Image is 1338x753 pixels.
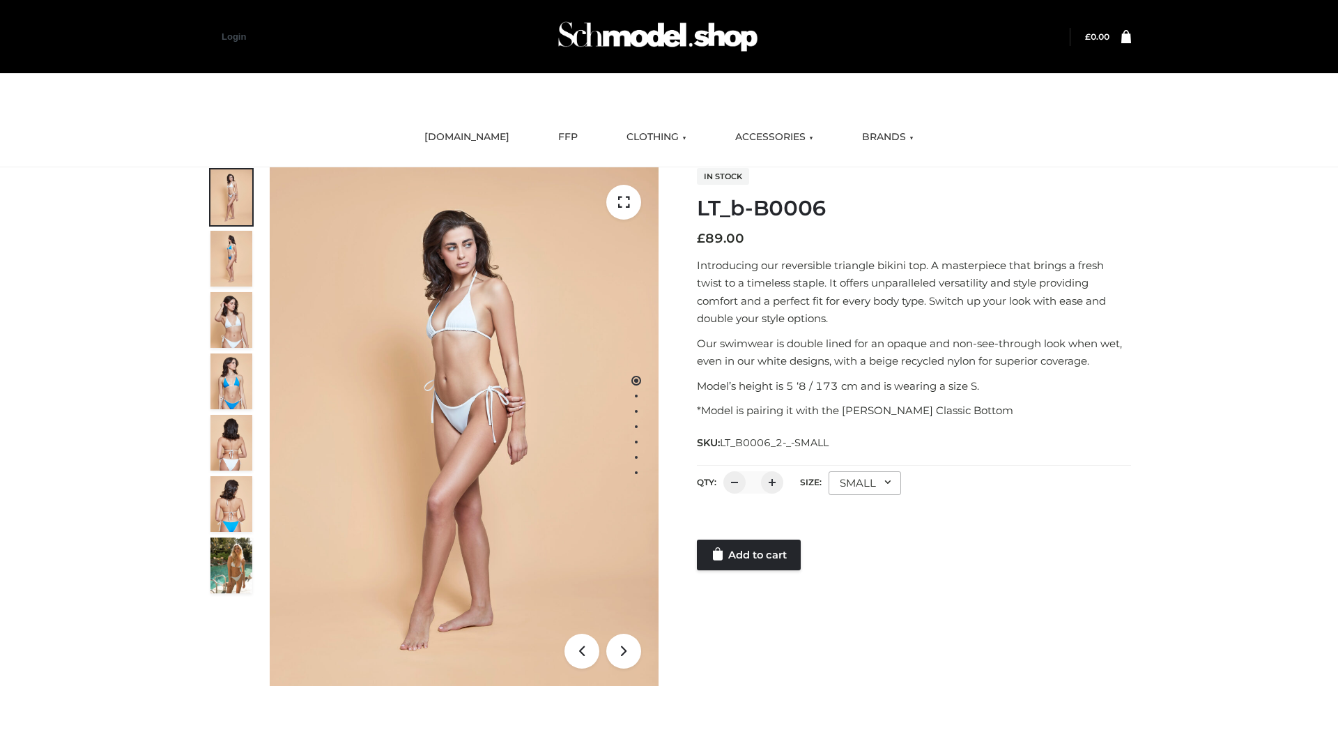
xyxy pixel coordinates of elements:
[210,169,252,225] img: ArielClassicBikiniTop_CloudNine_AzureSky_OW114ECO_1-scaled.jpg
[1085,31,1091,42] span: £
[697,402,1131,420] p: *Model is pairing it with the [PERSON_NAME] Classic Bottom
[697,196,1131,221] h1: LT_b-B0006
[1085,31,1109,42] bdi: 0.00
[697,335,1131,370] p: Our swimwear is double lined for an opaque and non-see-through look when wet, even in our white d...
[270,167,659,686] img: ArielClassicBikiniTop_CloudNine_AzureSky_OW114ECO_1
[210,476,252,532] img: ArielClassicBikiniTop_CloudNine_AzureSky_OW114ECO_8-scaled.jpg
[210,292,252,348] img: ArielClassicBikiniTop_CloudNine_AzureSky_OW114ECO_3-scaled.jpg
[414,122,520,153] a: [DOMAIN_NAME]
[697,434,830,451] span: SKU:
[829,471,901,495] div: SMALL
[210,231,252,287] img: ArielClassicBikiniTop_CloudNine_AzureSky_OW114ECO_2-scaled.jpg
[697,477,716,487] label: QTY:
[720,436,829,449] span: LT_B0006_2-_-SMALL
[725,122,824,153] a: ACCESSORIES
[697,231,705,246] span: £
[852,122,924,153] a: BRANDS
[1085,31,1109,42] a: £0.00
[800,477,822,487] label: Size:
[210,538,252,593] img: Arieltop_CloudNine_AzureSky2.jpg
[697,168,749,185] span: In stock
[616,122,697,153] a: CLOTHING
[210,415,252,471] img: ArielClassicBikiniTop_CloudNine_AzureSky_OW114ECO_7-scaled.jpg
[553,9,762,64] img: Schmodel Admin 964
[697,377,1131,395] p: Model’s height is 5 ‘8 / 173 cm and is wearing a size S.
[222,31,246,42] a: Login
[697,257,1131,328] p: Introducing our reversible triangle bikini top. A masterpiece that brings a fresh twist to a time...
[210,353,252,409] img: ArielClassicBikiniTop_CloudNine_AzureSky_OW114ECO_4-scaled.jpg
[697,231,744,246] bdi: 89.00
[548,122,588,153] a: FFP
[697,540,801,570] a: Add to cart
